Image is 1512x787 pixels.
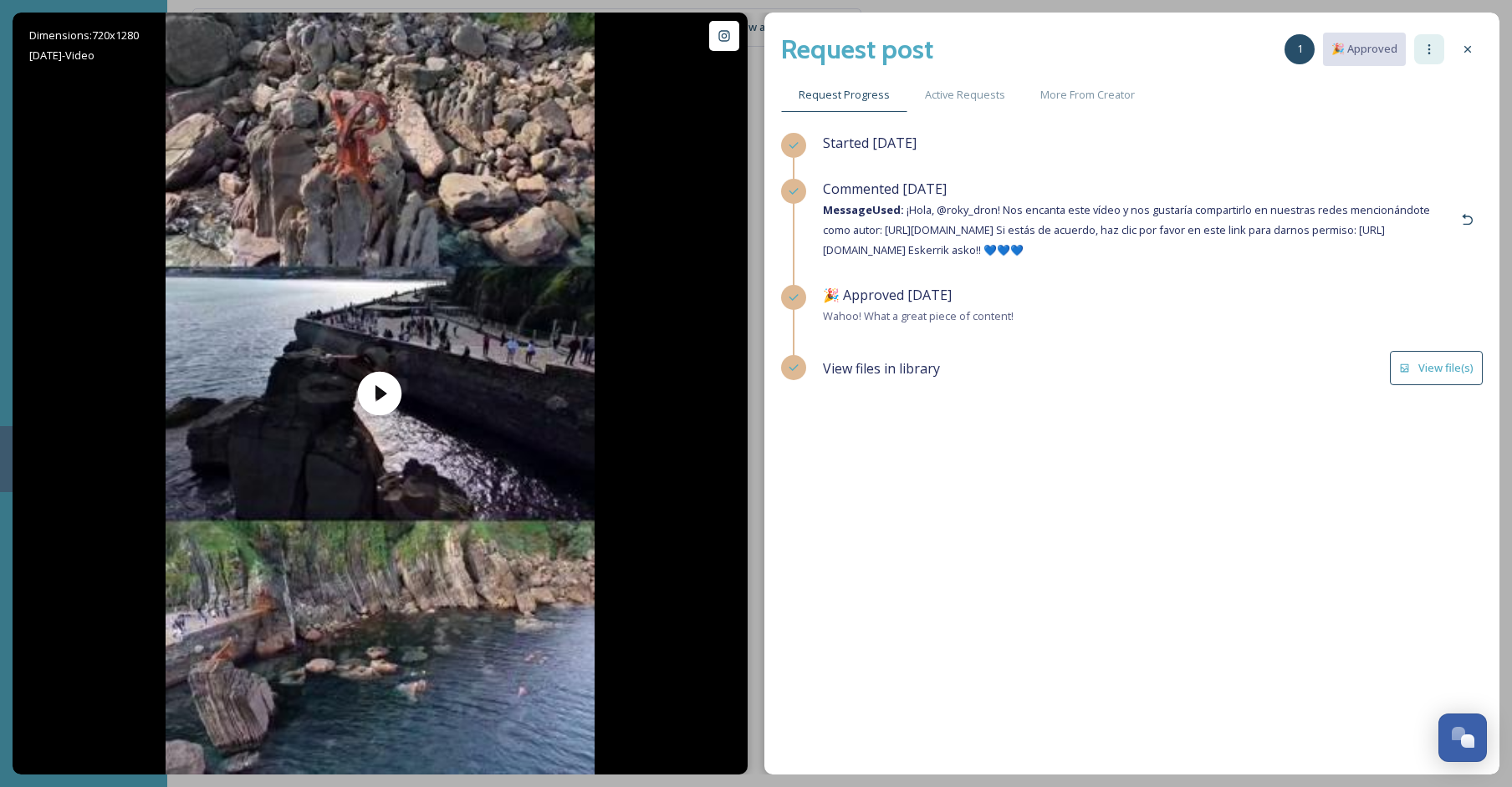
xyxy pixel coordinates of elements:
[29,28,139,43] span: Dimensions: 720 x 1280
[1438,713,1487,762] button: Open Chat
[1323,33,1406,65] button: 🎉 Approved
[781,29,933,69] h2: Request post
[166,13,595,774] img: thumbnail
[823,308,1014,323] span: Wahoo! What a great piece of content!
[823,134,917,152] span: Started [DATE]
[799,87,890,103] span: Request Progress
[1040,87,1135,103] span: More From Creator
[823,286,952,304] span: 🎉 Approved [DATE]
[29,48,94,63] span: [DATE] - Video
[823,202,904,217] strong: Message Used:
[925,87,1005,103] span: Active Requests
[823,202,1430,257] span: ¡Hola, @roky_dron! Nos encanta este vídeo y nos gustaría compartirlo en nuestras redes mencionánd...
[823,180,947,198] span: Commented [DATE]
[823,358,940,378] span: View files in library
[1390,351,1483,385] button: View file(s)
[1297,41,1303,57] span: 1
